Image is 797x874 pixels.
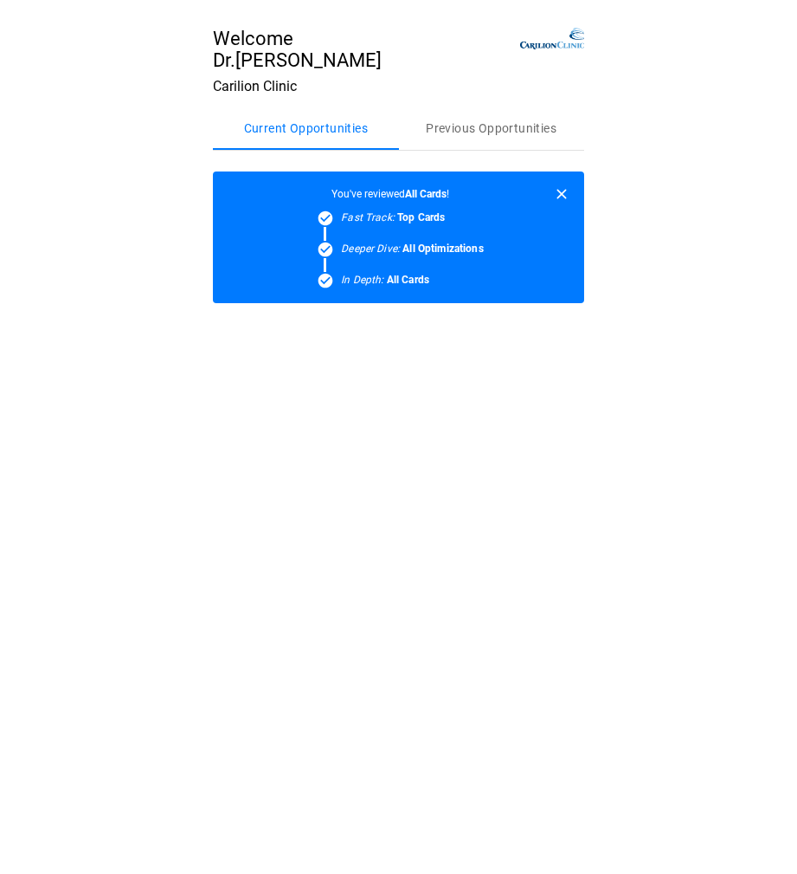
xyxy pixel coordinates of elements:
img: Site Logo [520,28,584,49]
span: Dr. [PERSON_NAME] [213,49,382,71]
span: Welcome [213,28,382,49]
b: All Optimizations [402,243,484,255]
span: Current Opportunities [244,121,368,137]
em: In Depth: [341,274,383,286]
span: Carilion Clinic [213,78,297,94]
b: All Cards [405,188,447,200]
em: Deeper Dive: [341,243,400,255]
em: Fast Track: [341,211,395,223]
b: Top Cards [397,211,445,223]
span: Previous Opportunities [426,121,556,137]
span: You've reviewed ! [227,188,553,200]
b: All Cards [387,274,429,286]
